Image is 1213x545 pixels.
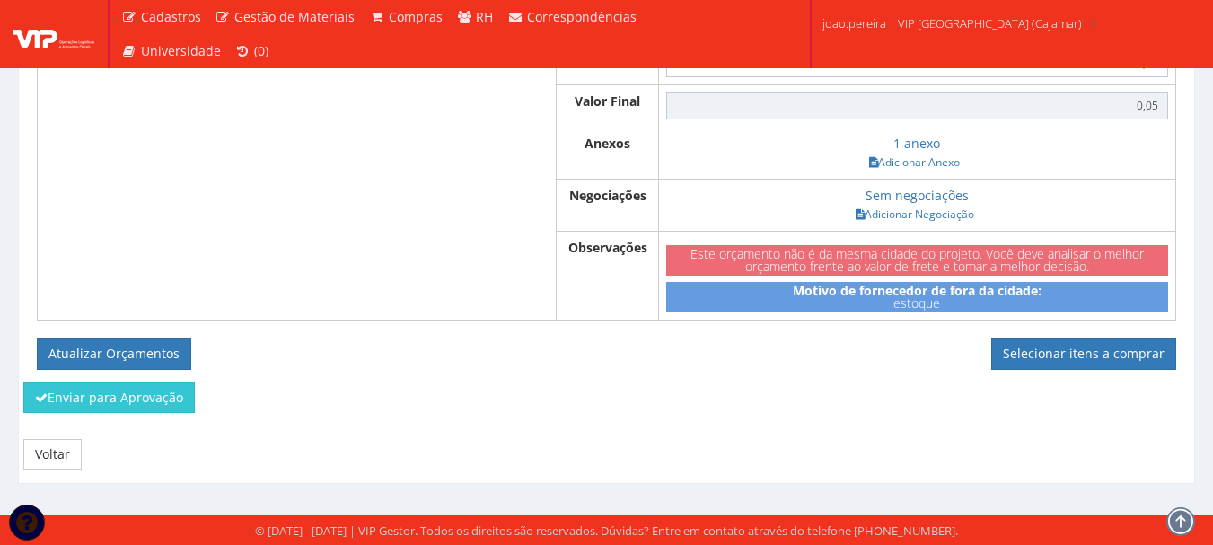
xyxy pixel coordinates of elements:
a: Adicionar Anexo [864,153,965,171]
span: joao.pereira | VIP [GEOGRAPHIC_DATA] (Cajamar) [822,14,1082,32]
strong: Motivo de fornecedor de fora da cidade: [793,282,1042,299]
a: Sem negociações [866,187,969,204]
span: Compras [389,8,443,25]
span: Cadastros [141,8,201,25]
span: (0) [254,42,268,59]
a: Universidade [114,34,228,68]
a: Adicionar Negociação [850,205,980,224]
div: estoque [666,282,1168,312]
th: Negociações [557,180,659,232]
a: Voltar [23,439,82,470]
a: 1 anexo [893,135,940,152]
th: Valor Final [557,84,659,127]
button: Enviar para Aprovação [23,382,195,413]
img: logo [13,21,94,48]
span: Universidade [141,42,221,59]
a: (0) [228,34,277,68]
a: Selecionar itens a comprar [991,338,1176,369]
div: © [DATE] - [DATE] | VIP Gestor. Todos os direitos são reservados. Dúvidas? Entre em contato atrav... [255,523,958,540]
th: Anexos [557,127,659,179]
div: Este orçamento não é da mesma cidade do projeto. Você deve analisar o melhor orçamento frente ao ... [666,245,1168,276]
span: RH [476,8,493,25]
th: Observações [557,232,659,321]
span: Correspondências [527,8,637,25]
span: Gestão de Materiais [234,8,355,25]
button: Atualizar Orçamentos [37,338,191,369]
